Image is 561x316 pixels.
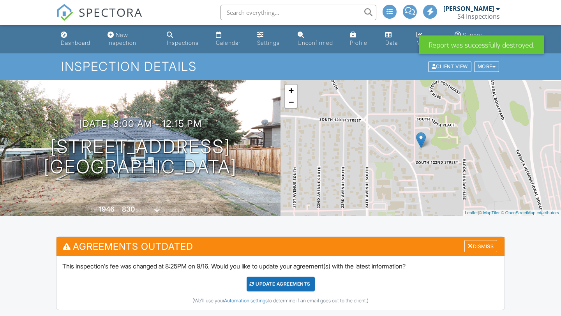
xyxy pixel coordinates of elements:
a: Data [382,28,407,50]
div: [PERSON_NAME] [443,5,494,12]
div: Client View [428,62,471,72]
div: Dashboard [61,39,90,46]
a: Calendar [213,28,248,50]
a: SPECTORA [56,11,143,27]
span: sq. ft. [136,207,147,213]
a: Zoom in [285,85,297,96]
img: The Best Home Inspection Software - Spectora [56,4,73,21]
div: Unconfirmed [298,39,333,46]
h1: [STREET_ADDRESS] [GEOGRAPHIC_DATA] [44,136,237,178]
div: This inspection's fee was changed at 8:25PM on 9/16. Would you like to update your agreement(s) w... [56,256,505,310]
input: Search everything... [221,5,376,20]
div: 830 [122,205,135,213]
div: Dismiss [464,240,497,252]
div: More [474,62,499,72]
div: | [463,210,561,216]
a: © MapTiler [479,210,500,215]
h3: [DATE] 8:00 am - 12:15 pm [79,118,202,129]
div: New Inspection [108,32,136,46]
a: Dashboard [58,28,98,50]
a: Settings [254,28,288,50]
div: 1946 [99,205,115,213]
a: Zoom out [285,96,297,108]
div: Report was successfully destroyed. [419,35,544,54]
a: Unconfirmed [295,28,340,50]
div: (We'll use your to determine if an email goes out to the client.) [62,298,499,304]
div: Profile [350,39,367,46]
h1: Inspection Details [61,60,500,73]
div: Update Agreements [247,277,315,291]
div: Settings [257,39,280,46]
span: Built [89,207,98,213]
a: Company Profile [347,28,376,50]
a: Inspections [164,28,206,50]
div: Metrics [416,39,437,46]
a: Metrics [413,28,445,50]
a: Client View [427,63,473,69]
div: Inspections [167,39,199,46]
div: Calendar [216,39,240,46]
span: crawlspace [161,207,185,213]
h3: Agreements Outdated [56,237,505,256]
a: Automation settings [224,298,268,304]
div: Data [385,39,398,46]
a: New Inspection [104,28,157,50]
div: S4 Inspections [457,12,500,20]
a: © OpenStreetMap contributors [501,210,559,215]
span: SPECTORA [79,4,143,20]
a: Leaflet [465,210,478,215]
a: Support Center [452,28,503,50]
